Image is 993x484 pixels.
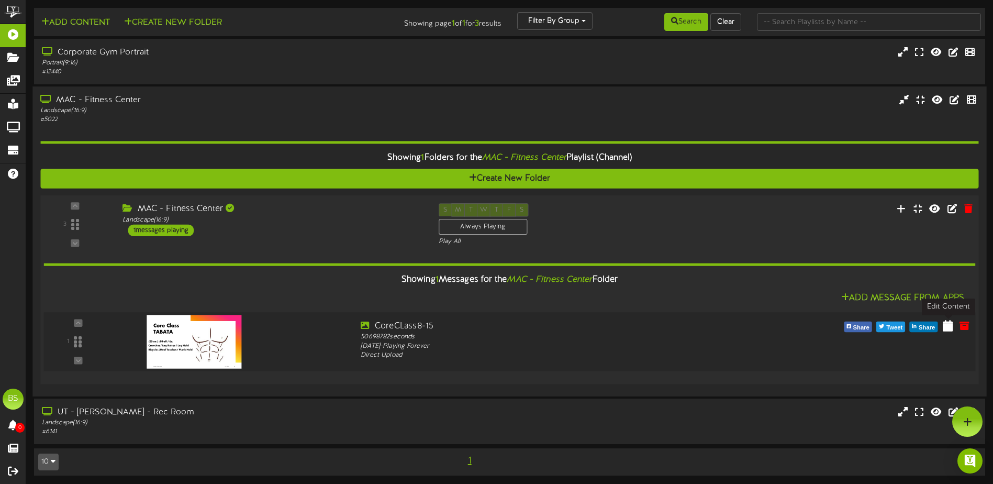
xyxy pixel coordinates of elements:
[36,269,983,291] div: Showing Messages for the Folder
[42,427,422,436] div: # 6141
[128,225,194,236] div: 1 messages playing
[361,342,737,351] div: [DATE] - Playing Forever
[664,13,708,31] button: Search
[38,16,113,29] button: Add Content
[350,12,509,30] div: Showing page of for results
[15,423,25,433] span: 0
[421,153,424,162] span: 1
[3,389,24,410] div: BS
[957,448,983,474] div: Open Intercom Messenger
[507,275,592,284] i: MAC - Fitness Center
[122,215,422,224] div: Landscape ( 16:9 )
[757,13,981,31] input: -- Search Playlists by Name --
[40,94,422,106] div: MAC - Fitness Center
[452,19,455,28] strong: 1
[147,315,242,368] img: 8136ec0e-4e77-4a14-83e5-515ec030e42e.jpg
[517,12,593,30] button: Filter By Group
[838,291,967,304] button: Add Message From Apps
[40,115,422,124] div: # 5022
[121,16,225,29] button: Create New Folder
[436,275,439,284] span: 1
[42,406,422,419] div: UT - [PERSON_NAME] - Rec Room
[910,322,938,332] button: Share
[42,47,422,59] div: Corporate Gym Portrait
[465,455,474,467] span: 1
[439,219,527,235] div: Always Playing
[122,203,422,215] div: MAC - Fitness Center
[38,454,59,470] button: 10
[884,322,905,334] span: Tweet
[844,322,872,332] button: Share
[42,68,422,76] div: # 12440
[361,321,737,333] div: CoreCLass8-15
[42,59,422,68] div: Portrait ( 9:16 )
[42,419,422,427] div: Landscape ( 16:9 )
[462,19,465,28] strong: 1
[917,322,937,334] span: Share
[475,19,479,28] strong: 3
[361,351,737,360] div: Direct Upload
[439,237,660,246] div: Play All
[361,333,737,342] div: 50698782 seconds
[710,13,741,31] button: Clear
[482,153,566,162] i: MAC - Fitness Center
[32,147,986,169] div: Showing Folders for the Playlist (Channel)
[40,169,978,189] button: Create New Folder
[40,106,422,115] div: Landscape ( 16:9 )
[876,322,905,332] button: Tweet
[851,322,871,334] span: Share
